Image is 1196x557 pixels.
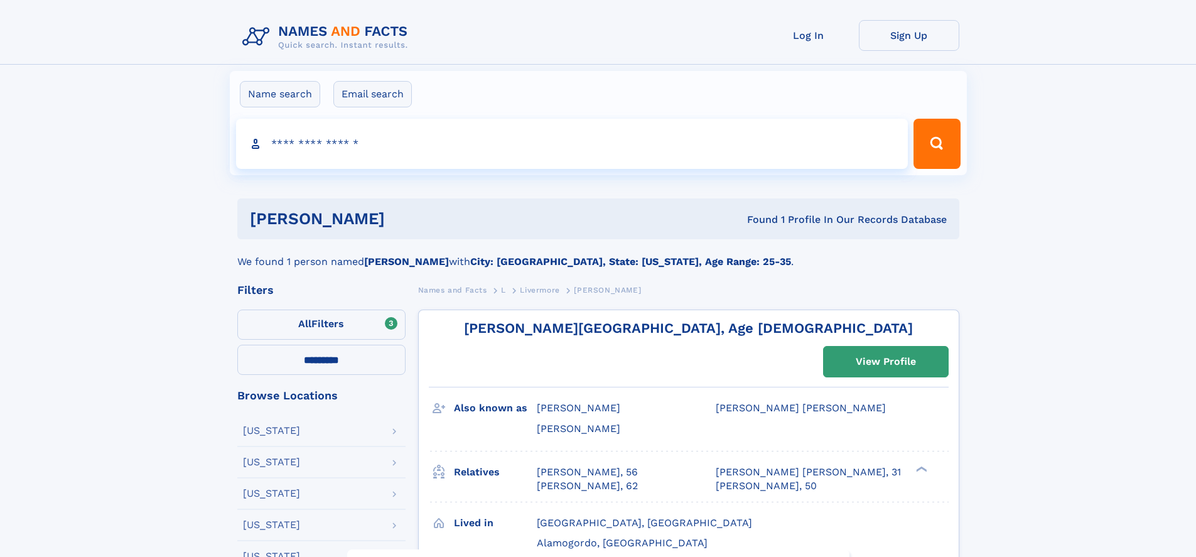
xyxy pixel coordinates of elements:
[859,20,959,51] a: Sign Up
[454,397,537,419] h3: Also known as
[236,119,908,169] input: search input
[418,282,487,298] a: Names and Facts
[501,282,506,298] a: L
[454,462,537,483] h3: Relatives
[243,520,300,530] div: [US_STATE]
[250,211,566,227] h1: [PERSON_NAME]
[913,465,928,473] div: ❯
[298,318,311,330] span: All
[520,286,559,295] span: Livermore
[566,213,947,227] div: Found 1 Profile In Our Records Database
[537,465,638,479] a: [PERSON_NAME], 56
[237,310,406,340] label: Filters
[856,347,916,376] div: View Profile
[824,347,948,377] a: View Profile
[237,239,959,269] div: We found 1 person named with .
[537,517,752,529] span: [GEOGRAPHIC_DATA], [GEOGRAPHIC_DATA]
[243,457,300,467] div: [US_STATE]
[716,479,817,493] a: [PERSON_NAME], 50
[913,119,960,169] button: Search Button
[716,402,886,414] span: [PERSON_NAME] [PERSON_NAME]
[243,489,300,499] div: [US_STATE]
[501,286,506,295] span: L
[716,465,901,479] a: [PERSON_NAME] [PERSON_NAME], 31
[237,390,406,401] div: Browse Locations
[333,81,412,107] label: Email search
[574,286,641,295] span: [PERSON_NAME]
[537,479,638,493] a: [PERSON_NAME], 62
[537,423,620,435] span: [PERSON_NAME]
[364,256,449,268] b: [PERSON_NAME]
[237,284,406,296] div: Filters
[243,426,300,436] div: [US_STATE]
[537,402,620,414] span: [PERSON_NAME]
[758,20,859,51] a: Log In
[464,320,913,336] a: [PERSON_NAME][GEOGRAPHIC_DATA], Age [DEMOGRAPHIC_DATA]
[240,81,320,107] label: Name search
[237,20,418,54] img: Logo Names and Facts
[454,512,537,534] h3: Lived in
[520,282,559,298] a: Livermore
[537,537,708,549] span: Alamogordo, [GEOGRAPHIC_DATA]
[470,256,791,268] b: City: [GEOGRAPHIC_DATA], State: [US_STATE], Age Range: 25-35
